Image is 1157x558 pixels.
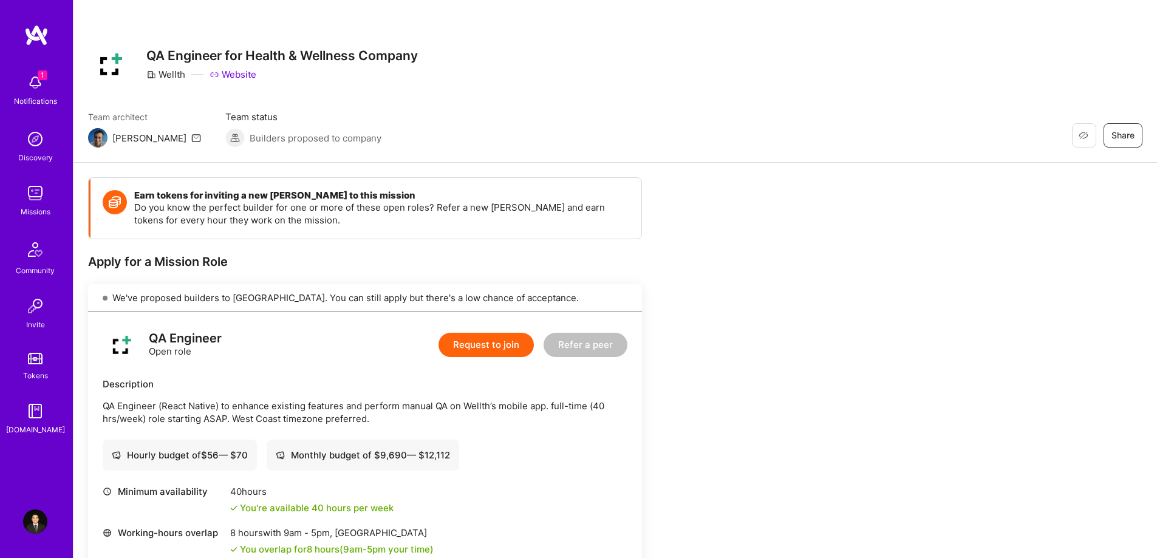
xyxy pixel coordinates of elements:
[21,205,50,218] div: Missions
[23,294,47,318] img: Invite
[250,132,381,145] span: Builders proposed to company
[1111,129,1135,141] span: Share
[23,127,47,151] img: discovery
[230,546,237,553] i: icon Check
[14,95,57,107] div: Notifications
[23,369,48,382] div: Tokens
[225,128,245,148] img: Builders proposed to company
[28,353,43,364] img: tokens
[149,332,222,345] div: QA Engineer
[23,70,47,95] img: bell
[230,485,394,498] div: 40 hours
[149,332,222,358] div: Open role
[18,151,53,164] div: Discovery
[24,24,49,46] img: logo
[210,68,256,81] a: Website
[240,543,434,556] div: You overlap for 8 hours ( your time)
[230,505,237,512] i: icon Check
[276,451,285,460] i: icon Cash
[103,487,112,496] i: icon Clock
[112,451,121,460] i: icon Cash
[544,333,627,357] button: Refer a peer
[112,132,186,145] div: [PERSON_NAME]
[23,509,47,534] img: User Avatar
[1104,123,1142,148] button: Share
[343,543,386,555] span: 9am - 5pm
[276,449,450,461] div: Monthly budget of $ 9,690 — $ 12,112
[20,509,50,534] a: User Avatar
[134,190,629,201] h4: Earn tokens for inviting a new [PERSON_NAME] to this mission
[191,133,201,143] i: icon Mail
[230,502,394,514] div: You're available 40 hours per week
[26,318,45,331] div: Invite
[6,423,65,436] div: [DOMAIN_NAME]
[103,190,127,214] img: Token icon
[88,111,201,123] span: Team architect
[1079,131,1088,140] i: icon EyeClosed
[88,284,642,312] div: We've proposed builders to [GEOGRAPHIC_DATA]. You can still apply but there's a low chance of acc...
[38,70,47,80] span: 1
[23,399,47,423] img: guide book
[225,111,381,123] span: Team status
[112,449,248,461] div: Hourly budget of $ 56 — $ 70
[103,400,627,425] p: QA Engineer (React Native) to enhance existing features and perform manual QA on Wellth’s mobile ...
[21,235,50,264] img: Community
[103,327,139,363] img: logo
[88,128,108,148] img: Team Architect
[281,527,335,539] span: 9am - 5pm ,
[103,378,627,390] div: Description
[134,201,629,226] p: Do you know the perfect builder for one or more of these open roles? Refer a new [PERSON_NAME] an...
[103,485,224,498] div: Minimum availability
[88,43,132,86] img: Company Logo
[146,68,185,81] div: Wellth
[230,526,434,539] div: 8 hours with [GEOGRAPHIC_DATA]
[146,70,156,80] i: icon CompanyGray
[103,526,224,539] div: Working-hours overlap
[23,181,47,205] img: teamwork
[146,48,418,63] h3: QA Engineer for Health & Wellness Company
[439,333,534,357] button: Request to join
[88,254,642,270] div: Apply for a Mission Role
[16,264,55,277] div: Community
[103,528,112,537] i: icon World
